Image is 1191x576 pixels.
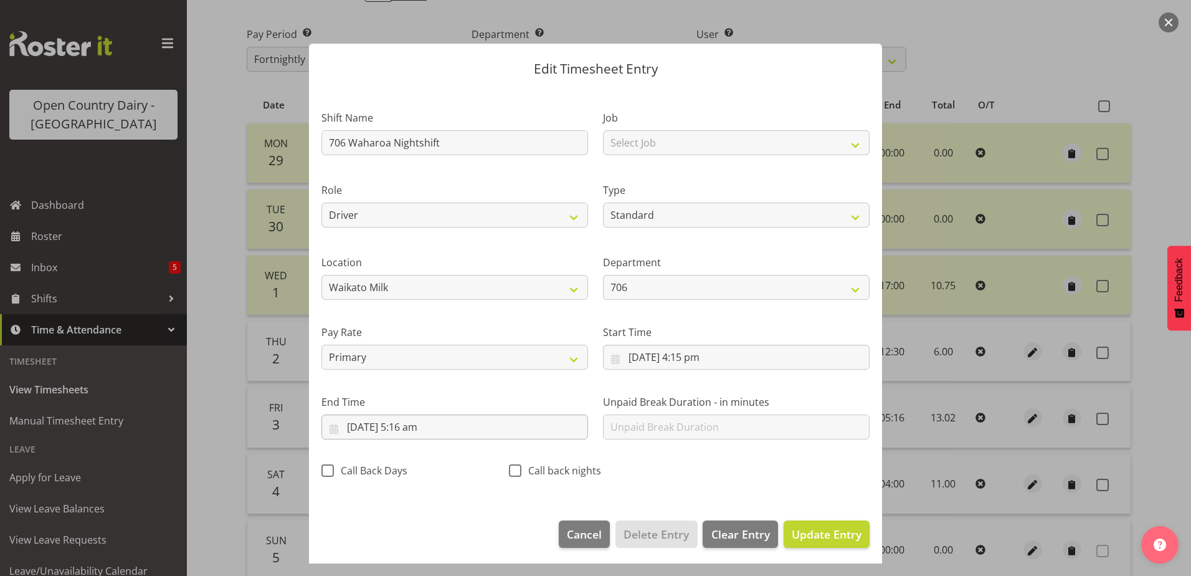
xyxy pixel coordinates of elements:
label: Pay Rate [321,325,588,340]
span: Call back nights [521,464,601,477]
label: Role [321,183,588,198]
img: help-xxl-2.png [1154,539,1166,551]
p: Edit Timesheet Entry [321,62,870,75]
input: Click to select... [603,345,870,370]
button: Feedback - Show survey [1167,246,1191,330]
button: Delete Entry [615,521,697,548]
button: Update Entry [784,521,870,548]
button: Clear Entry [703,521,777,548]
input: Shift Name [321,130,588,155]
label: Shift Name [321,110,588,125]
label: Unpaid Break Duration - in minutes [603,395,870,410]
input: Click to select... [321,415,588,439]
span: Cancel [567,526,602,542]
span: Delete Entry [624,526,689,542]
span: Call Back Days [334,464,407,477]
label: Department [603,255,870,270]
label: Type [603,183,870,198]
label: Location [321,255,588,270]
label: Start Time [603,325,870,340]
button: Cancel [559,521,610,548]
span: Feedback [1174,258,1185,302]
span: Clear Entry [711,526,770,542]
input: Unpaid Break Duration [603,415,870,439]
label: Job [603,110,870,125]
label: End Time [321,395,588,410]
span: Update Entry [792,527,861,542]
